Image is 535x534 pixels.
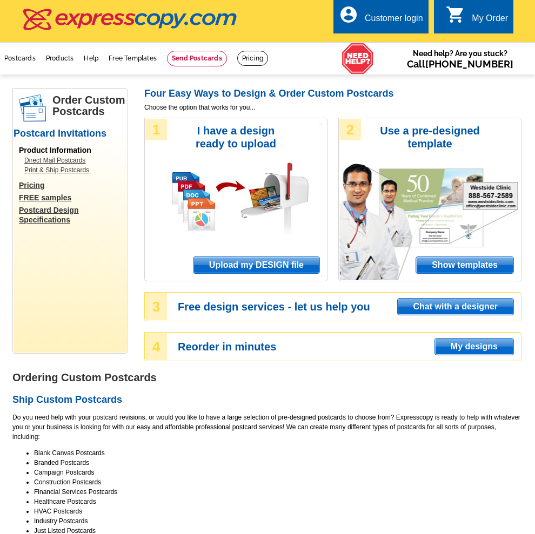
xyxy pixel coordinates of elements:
[19,193,127,202] a: FREE samples
[180,124,291,150] h3: I have a design ready to upload
[46,55,74,62] a: Products
[446,12,508,25] a: shopping_cart My Order
[416,256,514,274] a: Show templates
[34,458,521,468] li: Branded Postcards
[446,5,465,24] i: shopping_cart
[12,394,521,406] h2: Ship Custom Postcards
[34,487,521,497] li: Financial Services Postcards
[19,180,127,190] a: Pricing
[144,88,521,100] h2: Four Easy Ways to Design & Order Custom Postcards
[407,58,513,70] span: Call
[52,94,127,117] h1: Order Custom Postcards
[145,119,167,140] div: 1
[84,55,98,62] a: Help
[34,448,521,458] li: Blank Canvas Postcards
[407,48,513,70] span: Need help? Are you stuck?
[425,58,513,70] a: [PHONE_NUMBER]
[34,468,521,477] li: Campaign Postcards
[145,293,167,320] div: 3
[12,413,521,442] p: Do you need help with your postcard revisions, or would you like to have a large selection of pre...
[144,103,521,112] span: Choose the option that works for you...
[339,5,358,24] i: account_circle
[4,55,36,62] a: Postcards
[434,338,514,355] a: My designs
[339,12,423,25] a: account_circle Customer login
[34,477,521,487] li: Construction Postcards
[19,146,91,154] span: Product Information
[342,43,374,75] img: help
[374,124,485,150] h3: Use a pre-designed template
[34,497,521,506] li: Healthcare Postcards
[178,302,520,312] h3: Free design services - let us help you
[145,333,167,360] div: 4
[339,119,361,140] div: 2
[19,94,46,121] img: postcards.png
[472,13,508,29] div: My Order
[24,165,122,175] a: Print & Ship Postcards
[34,516,521,526] li: Industry Postcards
[365,13,423,29] div: Customer login
[398,299,513,315] span: Chat with a designer
[193,257,319,273] span: Upload my DESIGN file
[24,156,122,165] a: Direct Mail Postcards
[12,371,157,383] strong: Ordering Custom Postcards
[416,257,513,273] span: Show templates
[19,205,127,225] a: Postcard Design Specifications
[109,55,157,62] a: Free Templates
[193,256,320,274] a: Upload my DESIGN file
[14,128,127,140] h2: Postcard Invitations
[178,342,520,352] h3: Reorder in minutes
[397,298,514,315] a: Chat with a designer
[34,506,521,516] li: HVAC Postcards
[435,339,513,355] span: My designs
